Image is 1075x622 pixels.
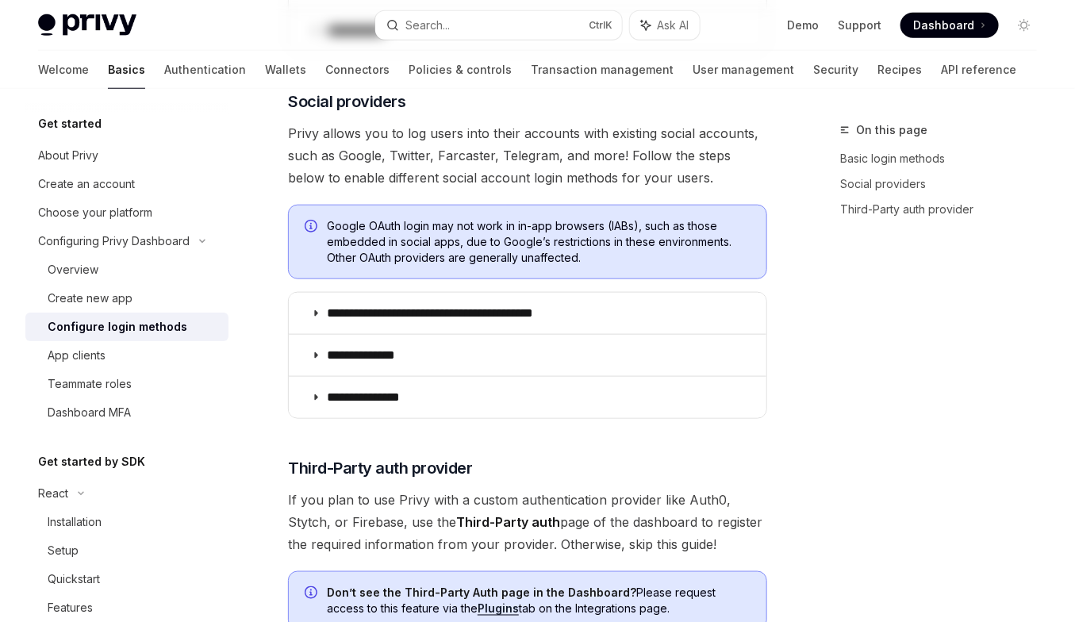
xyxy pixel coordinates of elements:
strong: Third-Party auth [456,514,560,530]
a: Features [25,593,228,622]
a: Create new app [25,284,228,313]
span: Third-Party auth provider [288,457,473,479]
a: Setup [25,536,228,565]
div: Installation [48,513,102,532]
a: Overview [25,255,228,284]
button: Search...CtrlK [375,11,622,40]
a: Choose your platform [25,198,228,227]
a: Teammate roles [25,370,228,398]
a: Basics [108,51,145,89]
span: Dashboard [913,17,974,33]
span: Ask AI [657,17,689,33]
button: Ask AI [630,11,700,40]
a: Configure login methods [25,313,228,341]
a: Demo [787,17,819,33]
a: Third-Party auth provider [840,197,1050,222]
a: Dashboard MFA [25,398,228,427]
a: Policies & controls [409,51,512,89]
a: Authentication [164,51,246,89]
h5: Get started [38,114,102,133]
h5: Get started by SDK [38,452,145,471]
div: Setup [48,541,79,560]
span: Please request access to this feature via the tab on the Integrations page. [327,585,751,616]
a: Social providers [840,171,1050,197]
span: Social providers [288,90,405,113]
span: If you plan to use Privy with a custom authentication provider like Auth0, Stytch, or Firebase, u... [288,489,767,555]
a: User management [693,51,794,89]
div: App clients [48,346,106,365]
a: Plugins [478,601,519,616]
span: Ctrl K [589,19,612,32]
a: Quickstart [25,565,228,593]
button: Toggle dark mode [1012,13,1037,38]
a: About Privy [25,141,228,170]
strong: Don’t see the Third-Party Auth page in the Dashboard? [327,586,636,599]
a: App clients [25,341,228,370]
div: Teammate roles [48,374,132,394]
a: Welcome [38,51,89,89]
a: Support [838,17,881,33]
span: Privy allows you to log users into their accounts with existing social accounts, such as Google, ... [288,122,767,189]
a: Wallets [265,51,306,89]
div: React [38,484,68,503]
div: Choose your platform [38,203,152,222]
a: Installation [25,508,228,536]
div: Search... [405,16,450,35]
div: Overview [48,260,98,279]
div: Create an account [38,175,135,194]
a: API reference [941,51,1016,89]
div: Configure login methods [48,317,187,336]
a: Transaction management [531,51,674,89]
div: Quickstart [48,570,100,589]
a: Basic login methods [840,146,1050,171]
a: Connectors [325,51,390,89]
div: About Privy [38,146,98,165]
svg: Info [305,586,321,602]
span: On this page [856,121,927,140]
a: Create an account [25,170,228,198]
a: Dashboard [900,13,999,38]
div: Dashboard MFA [48,403,131,422]
div: Create new app [48,289,132,308]
div: Features [48,598,93,617]
a: Security [813,51,858,89]
img: light logo [38,14,136,36]
a: Recipes [877,51,922,89]
div: Configuring Privy Dashboard [38,232,190,251]
svg: Info [305,220,321,236]
span: Google OAuth login may not work in in-app browsers (IABs), such as those embedded in social apps,... [327,218,751,266]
